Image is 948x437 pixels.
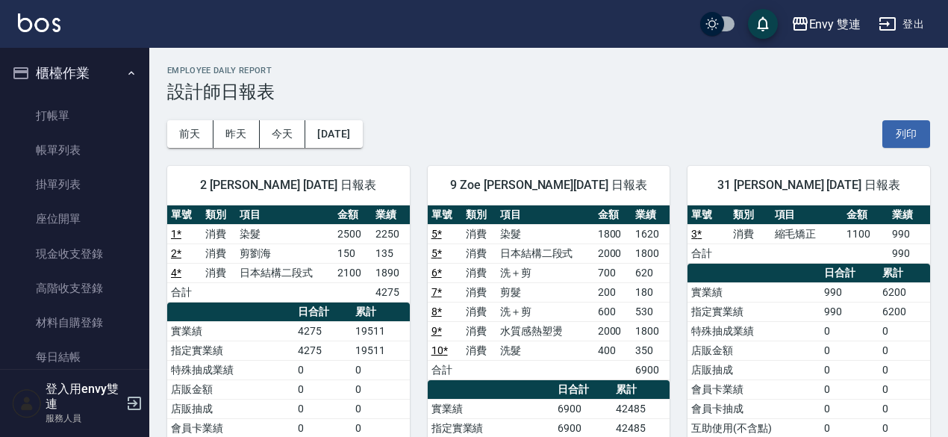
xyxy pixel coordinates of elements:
[167,205,410,303] table: a dense table
[687,399,820,418] td: 會員卡抽成
[167,66,930,75] h2: Employee Daily Report
[6,99,143,133] a: 打帳單
[888,224,930,244] td: 990
[687,205,930,264] table: a dense table
[167,282,202,302] td: 合計
[632,302,670,321] td: 530
[6,237,143,271] a: 現金收支登錄
[428,205,670,380] table: a dense table
[6,340,143,374] a: 每日結帳
[843,205,888,225] th: 金額
[496,341,594,360] td: 洗髮
[687,282,820,302] td: 實業績
[352,303,410,322] th: 累計
[594,282,632,302] td: 200
[632,360,670,379] td: 6900
[687,244,729,263] td: 合計
[594,224,632,244] td: 1800
[820,264,879,283] th: 日合計
[202,263,236,282] td: 消費
[352,321,410,341] td: 19511
[771,224,843,244] td: 縮毛矯正
[496,302,594,321] td: 洗＋剪
[771,205,843,225] th: 項目
[496,244,594,263] td: 日本結構二段式
[167,321,294,341] td: 實業績
[612,399,670,418] td: 42485
[462,244,496,263] td: 消費
[748,9,778,39] button: save
[879,321,930,341] td: 0
[594,263,632,282] td: 700
[687,205,729,225] th: 單號
[705,178,912,193] span: 31 [PERSON_NAME] [DATE] 日報表
[879,264,930,283] th: 累計
[687,302,820,321] td: 指定實業績
[352,360,410,379] td: 0
[446,178,652,193] span: 9 Zoe [PERSON_NAME][DATE] 日報表
[496,205,594,225] th: 項目
[167,360,294,379] td: 特殊抽成業績
[632,224,670,244] td: 1620
[202,244,236,263] td: 消費
[6,54,143,93] button: 櫃檯作業
[785,9,867,40] button: Envy 雙連
[6,202,143,236] a: 座位開單
[462,341,496,360] td: 消費
[12,388,42,418] img: Person
[6,306,143,340] a: 材料自購登錄
[352,341,410,360] td: 19511
[372,224,410,244] td: 2250
[462,282,496,302] td: 消費
[372,282,410,302] td: 4275
[809,15,861,34] div: Envy 雙連
[496,321,594,341] td: 水質感熱塑燙
[352,399,410,418] td: 0
[334,244,372,263] td: 150
[632,341,670,360] td: 350
[873,10,930,38] button: 登出
[462,263,496,282] td: 消費
[687,321,820,341] td: 特殊抽成業績
[879,302,930,321] td: 6200
[820,360,879,379] td: 0
[888,244,930,263] td: 990
[888,205,930,225] th: 業績
[879,360,930,379] td: 0
[260,120,306,148] button: 今天
[236,244,334,263] td: 剪劉海
[496,224,594,244] td: 染髮
[612,380,670,400] th: 累計
[167,81,930,102] h3: 設計師日報表
[594,321,632,341] td: 2000
[820,282,879,302] td: 990
[820,399,879,418] td: 0
[334,224,372,244] td: 2500
[462,321,496,341] td: 消費
[428,360,462,379] td: 合計
[334,263,372,282] td: 2100
[632,205,670,225] th: 業績
[294,379,352,399] td: 0
[185,178,392,193] span: 2 [PERSON_NAME] [DATE] 日報表
[213,120,260,148] button: 昨天
[294,399,352,418] td: 0
[167,341,294,360] td: 指定實業績
[594,302,632,321] td: 600
[167,379,294,399] td: 店販金額
[462,205,496,225] th: 類別
[352,379,410,399] td: 0
[202,205,236,225] th: 類別
[820,341,879,360] td: 0
[687,360,820,379] td: 店販抽成
[879,379,930,399] td: 0
[820,302,879,321] td: 990
[462,224,496,244] td: 消費
[372,205,410,225] th: 業績
[294,321,352,341] td: 4275
[843,224,888,244] td: 1100
[236,205,334,225] th: 項目
[236,224,334,244] td: 染髮
[496,282,594,302] td: 剪髮
[462,302,496,321] td: 消費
